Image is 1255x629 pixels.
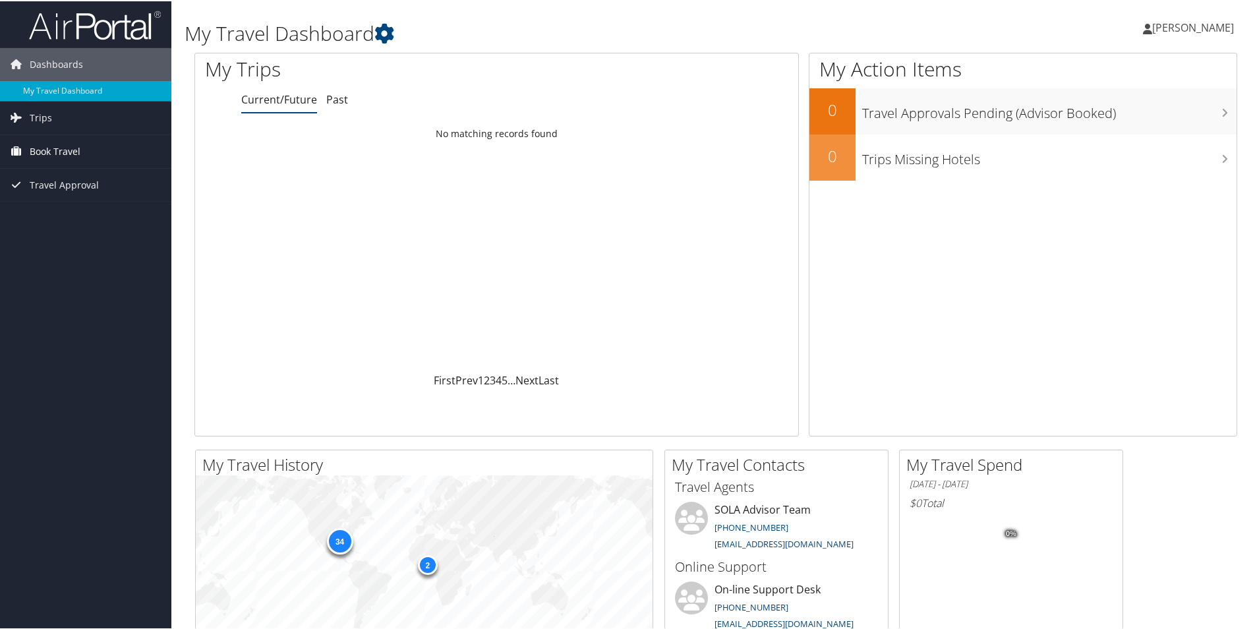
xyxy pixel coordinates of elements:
a: Next [515,372,539,386]
a: 1 [478,372,484,386]
td: No matching records found [195,121,798,144]
h2: My Travel Spend [906,452,1123,475]
a: 3 [490,372,496,386]
span: $0 [910,494,921,509]
div: 2 [417,553,437,573]
h2: My Travel Contacts [672,452,888,475]
a: [PERSON_NAME] [1143,7,1247,46]
a: 2 [484,372,490,386]
a: [PHONE_NUMBER] [715,600,788,612]
li: SOLA Advisor Team [668,500,885,554]
a: 5 [502,372,508,386]
span: … [508,372,515,386]
h6: Total [910,494,1113,509]
h2: My Travel History [202,452,653,475]
h3: Trips Missing Hotels [862,142,1237,167]
a: Prev [455,372,478,386]
h2: 0 [809,144,856,166]
span: Book Travel [30,134,80,167]
a: First [434,372,455,386]
span: [PERSON_NAME] [1152,19,1234,34]
img: airportal-logo.png [29,9,161,40]
h6: [DATE] - [DATE] [910,477,1113,489]
span: Dashboards [30,47,83,80]
a: [EMAIL_ADDRESS][DOMAIN_NAME] [715,537,854,549]
tspan: 0% [1006,529,1016,537]
a: Past [326,91,348,105]
h1: My Action Items [809,54,1237,82]
h1: My Travel Dashboard [185,18,893,46]
h2: 0 [809,98,856,120]
span: Trips [30,100,52,133]
h3: Travel Agents [675,477,878,495]
a: Current/Future [241,91,317,105]
a: 4 [496,372,502,386]
a: [EMAIL_ADDRESS][DOMAIN_NAME] [715,616,854,628]
a: Last [539,372,559,386]
h3: Travel Approvals Pending (Advisor Booked) [862,96,1237,121]
a: 0Travel Approvals Pending (Advisor Booked) [809,87,1237,133]
h1: My Trips [205,54,537,82]
h3: Online Support [675,556,878,575]
a: [PHONE_NUMBER] [715,520,788,532]
a: 0Trips Missing Hotels [809,133,1237,179]
div: 34 [326,527,353,553]
span: Travel Approval [30,167,99,200]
